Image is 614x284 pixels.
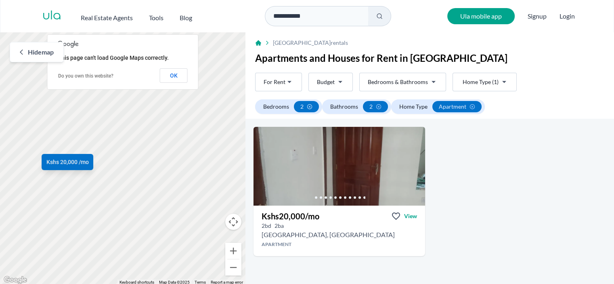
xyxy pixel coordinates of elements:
[254,241,425,248] h4: Apartment
[560,11,575,21] button: Login
[264,78,285,86] span: For Rent
[359,73,446,91] button: Bedrooms & Bathrooms
[453,73,517,91] button: Home Type (1)
[81,10,133,23] button: Real Estate Agents
[160,68,188,83] button: OK
[463,78,499,86] span: Home Type (1)
[81,13,133,23] h2: Real Estate Agents
[225,243,241,259] button: Zoom in
[81,10,208,23] nav: Main
[404,212,417,220] span: View
[439,103,466,111] span: apartment
[225,259,241,276] button: Zoom out
[368,78,428,86] span: Bedrooms & Bathrooms
[330,103,358,111] span: Bathrooms
[58,55,169,61] span: This page can't load Google Maps correctly.
[255,73,302,91] button: For Rent
[308,73,353,91] button: Budget
[369,103,373,111] span: 2
[46,158,89,166] span: Kshs 20,000 /mo
[255,52,604,65] h1: Apartments and Houses for Rent in [GEOGRAPHIC_DATA]
[149,10,163,23] button: Tools
[225,214,241,230] button: Map camera controls
[254,127,425,206] img: 2 bedroom Apartment for rent - Kshs 20,000/mo - in Kahawa West close to MANHATTAN MEN'S COLLECTIO...
[399,103,427,111] span: Home Type
[180,10,192,23] a: Blog
[300,103,304,111] span: 2
[262,222,271,230] h5: 2 bedrooms
[262,230,395,240] h2: 2 bedroom Apartment for rent in Kahawa West - Kshs 20,000/mo -MANHATTAN MEN'S COLLECTIONS, Nairob...
[447,8,515,24] a: Ula mobile app
[275,222,284,230] h5: 2 bathrooms
[254,206,425,256] a: Kshs20,000/moViewView property in detail2bd 2ba [GEOGRAPHIC_DATA], [GEOGRAPHIC_DATA]Apartment
[42,154,94,170] a: Kshs 20,000 /mo
[528,8,547,24] span: Signup
[262,210,319,222] h3: Kshs 20,000 /mo
[42,9,61,23] a: ula
[273,39,348,47] span: [GEOGRAPHIC_DATA] rentals
[28,47,54,57] span: Hide map
[149,13,163,23] h2: Tools
[317,78,335,86] span: Budget
[263,103,289,111] span: Bedrooms
[58,73,113,79] a: Do you own this website?
[180,13,192,23] h2: Blog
